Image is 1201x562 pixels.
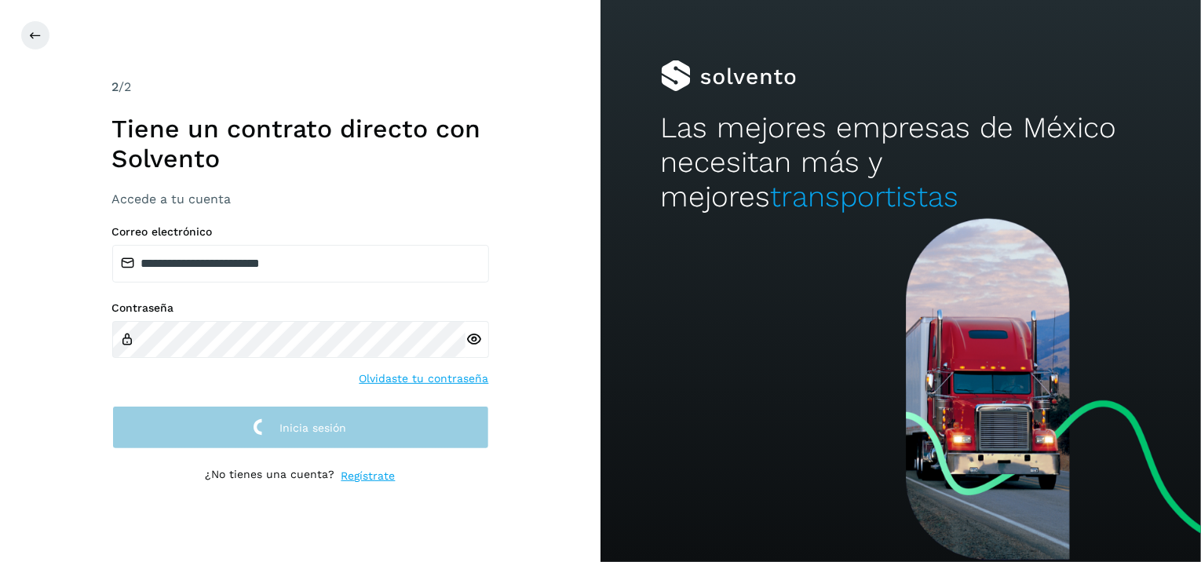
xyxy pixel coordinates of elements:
h3: Accede a tu cuenta [112,192,489,206]
label: Contraseña [112,301,489,315]
span: Inicia sesión [280,422,347,433]
p: ¿No tienes una cuenta? [206,468,335,484]
h2: Las mejores empresas de México necesitan más y mejores [661,111,1141,215]
span: 2 [112,79,119,94]
a: Olvidaste tu contraseña [360,370,489,387]
span: transportistas [771,180,959,213]
h1: Tiene un contrato directo con Solvento [112,114,489,174]
label: Correo electrónico [112,225,489,239]
a: Regístrate [341,468,396,484]
button: Inicia sesión [112,406,489,449]
div: /2 [112,78,489,97]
